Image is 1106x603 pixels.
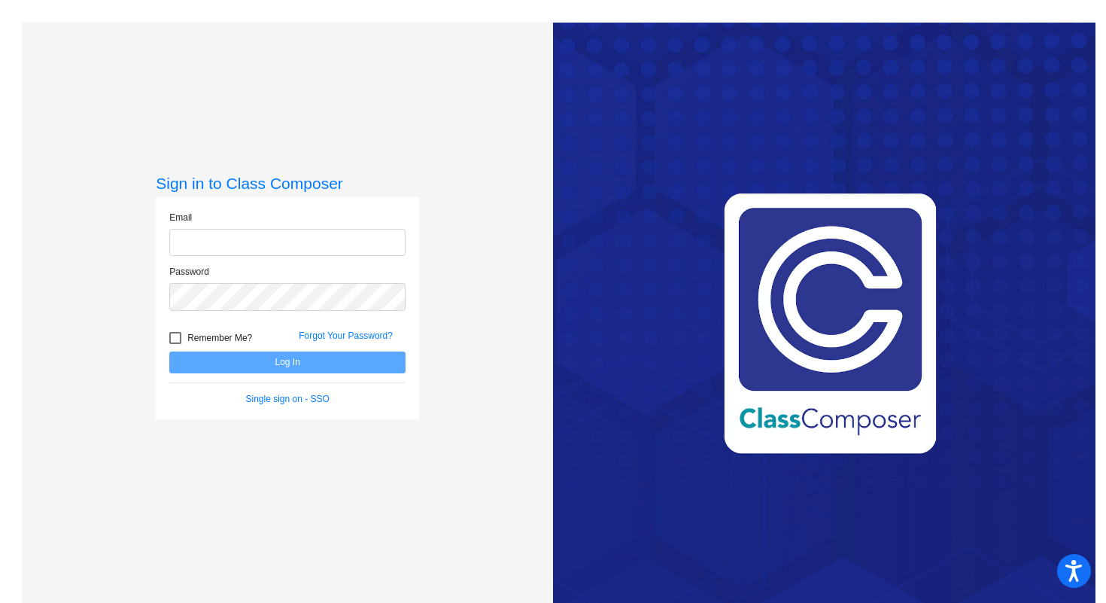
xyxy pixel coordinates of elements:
a: Single sign on - SSO [246,394,330,404]
label: Email [169,211,192,224]
h3: Sign in to Class Composer [156,174,419,193]
label: Password [169,265,209,279]
span: Remember Me? [187,329,252,347]
button: Log In [169,352,406,373]
a: Forgot Your Password? [299,330,393,341]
